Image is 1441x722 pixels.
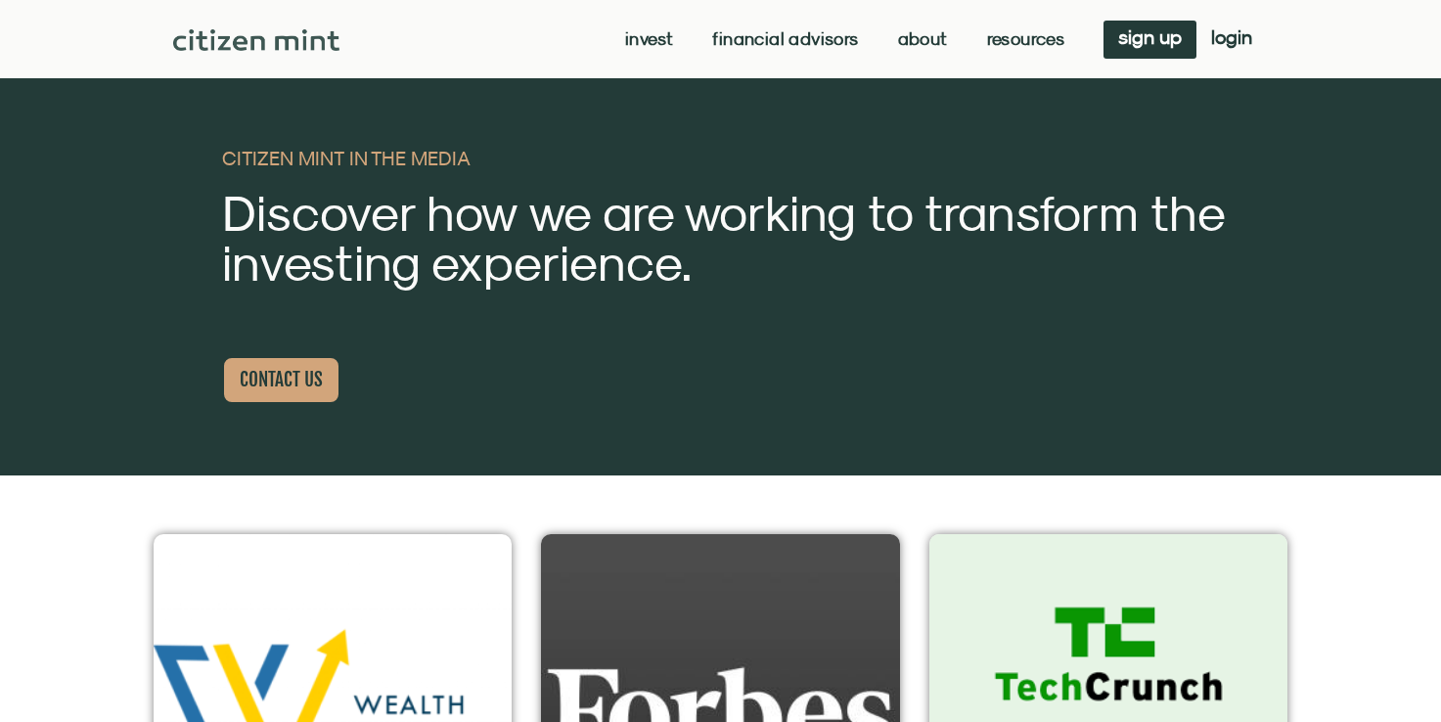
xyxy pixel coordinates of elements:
h2: Discover how we are working to transform the investing experience. [222,188,1298,288]
span: CONTACT US [240,368,323,392]
a: sign up [1103,21,1196,59]
a: About [898,29,948,49]
a: login [1196,21,1267,59]
a: Invest [625,29,673,49]
span: login [1211,30,1252,44]
a: Resources [987,29,1065,49]
b: CITIZEN MINT IN THE MEDIA [222,147,471,169]
span: sign up [1118,30,1182,44]
a: CONTACT US [222,356,340,404]
img: Citizen Mint [173,29,340,51]
a: Financial Advisors [712,29,858,49]
nav: Menu [625,29,1064,49]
